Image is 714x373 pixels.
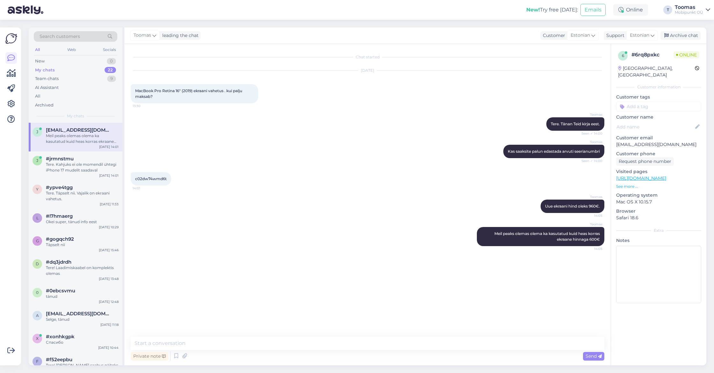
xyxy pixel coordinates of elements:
[36,187,39,192] span: y
[551,121,600,126] span: Tere. Tänan Teid kirja eest.
[604,32,624,39] div: Support
[616,199,701,205] p: Mac OS X 10.15.7
[46,133,119,144] div: Meil peaks olemas olema ka kasutatud kuid heas korras ekraane hinnaga 600€
[46,185,73,190] span: #ypve4tgg
[34,46,41,54] div: All
[160,32,199,39] div: leading the chat
[36,129,38,134] span: j
[36,359,39,364] span: f
[99,173,119,178] div: [DATE] 14:01
[616,215,701,221] p: Safari 18.6
[46,311,112,317] span: arman@libtek.ee
[616,102,701,111] input: Add a tag
[579,213,602,218] span: 14:05
[46,357,72,362] span: #f52eepbu
[67,113,84,119] span: My chats
[526,6,578,14] div: Try free [DATE]:
[99,144,119,149] div: [DATE] 14:01
[660,31,701,40] div: Archive chat
[134,32,151,39] span: Toomas
[46,213,73,219] span: #l7hmaerg
[131,352,168,361] div: Private note
[66,46,77,54] div: Web
[135,88,243,99] span: MacBook Pro Retina 16" (2019) ekraani vahetus . kui palju maksab?
[107,76,116,82] div: 9
[508,149,600,154] span: Kas saaksite palun edastada arvuti seerianumbri
[46,162,119,173] div: Tere. Kahjuks ei ole momendil ühtegi iPhone 17 mudelit saadaval
[675,10,703,15] div: Mobipunkt OÜ
[616,157,674,166] div: Request phone number
[36,261,39,266] span: d
[35,84,59,91] div: AI Assistant
[35,102,54,108] div: Archived
[35,93,40,99] div: All
[46,242,119,248] div: Täpselt nii
[631,51,674,59] div: # 6rq8pxkc
[616,237,701,244] p: Notes
[616,114,701,121] p: Customer name
[99,225,119,230] div: [DATE] 10:29
[579,222,602,227] span: Toomas
[675,5,703,10] div: Toomas
[102,46,117,54] div: Socials
[40,33,80,40] span: Search customers
[36,216,39,220] span: l
[616,135,701,141] p: Customer email
[35,76,59,82] div: Team chats
[36,238,39,243] span: g
[579,131,602,136] span: Seen ✓ 14:00
[46,127,112,133] span: jaak@me.com
[580,4,606,16] button: Emails
[616,184,701,189] p: See more ...
[107,58,116,64] div: 0
[98,345,119,350] div: [DATE] 10:44
[675,5,710,15] a: ToomasMobipunkt OÜ
[579,246,602,251] span: 14:05
[35,67,55,73] div: My chats
[46,259,71,265] span: #dq3jdrdh
[36,158,38,163] span: j
[663,5,672,14] div: T
[616,228,701,233] div: Extra
[35,58,45,64] div: New
[618,65,695,78] div: [GEOGRAPHIC_DATA], [GEOGRAPHIC_DATA]
[46,156,74,162] span: #jrmnstmu
[616,84,701,90] div: Customer information
[5,33,17,45] img: Askly Logo
[46,317,119,322] div: Selge, tänud
[133,186,157,191] span: 14:01
[630,32,649,39] span: Estonian
[616,192,701,199] p: Operating system
[616,94,701,100] p: Customer tags
[616,168,701,175] p: Visited pages
[571,32,590,39] span: Estonian
[46,219,119,225] div: Okei super, tänud info eest
[579,112,602,117] span: Toomas
[579,194,602,199] span: Toomas
[494,231,601,242] span: Meil peaks olemas olema ka kasutatud kuid heas korras ekraane hinnaga 600€
[579,140,602,144] span: Toomas
[46,340,119,345] div: Спасибо
[99,276,119,281] div: [DATE] 13:48
[46,294,119,299] div: tänud
[616,150,701,157] p: Customer phone
[100,322,119,327] div: [DATE] 11:18
[613,4,648,16] div: Online
[133,104,157,108] span: 13:30
[99,248,119,252] div: [DATE] 15:46
[526,7,540,13] b: New!
[540,32,565,39] div: Customer
[99,299,119,304] div: [DATE] 12:48
[105,67,116,73] div: 22
[616,141,701,148] p: [EMAIL_ADDRESS][DOMAIN_NAME]
[46,334,75,340] span: #xonhkgpk
[46,190,119,202] div: Tere. Täpselt nii. Vajalik on ekraani vahetus.
[579,158,602,163] span: Seen ✓ 14:00
[616,123,694,130] input: Add name
[616,175,666,181] a: [URL][DOMAIN_NAME]
[46,236,74,242] span: #gogqch92
[616,208,701,215] p: Browser
[36,336,39,341] span: x
[545,204,600,208] span: Uue ekraani hind oleks 960€.
[135,176,167,181] span: c02dw74wmd6t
